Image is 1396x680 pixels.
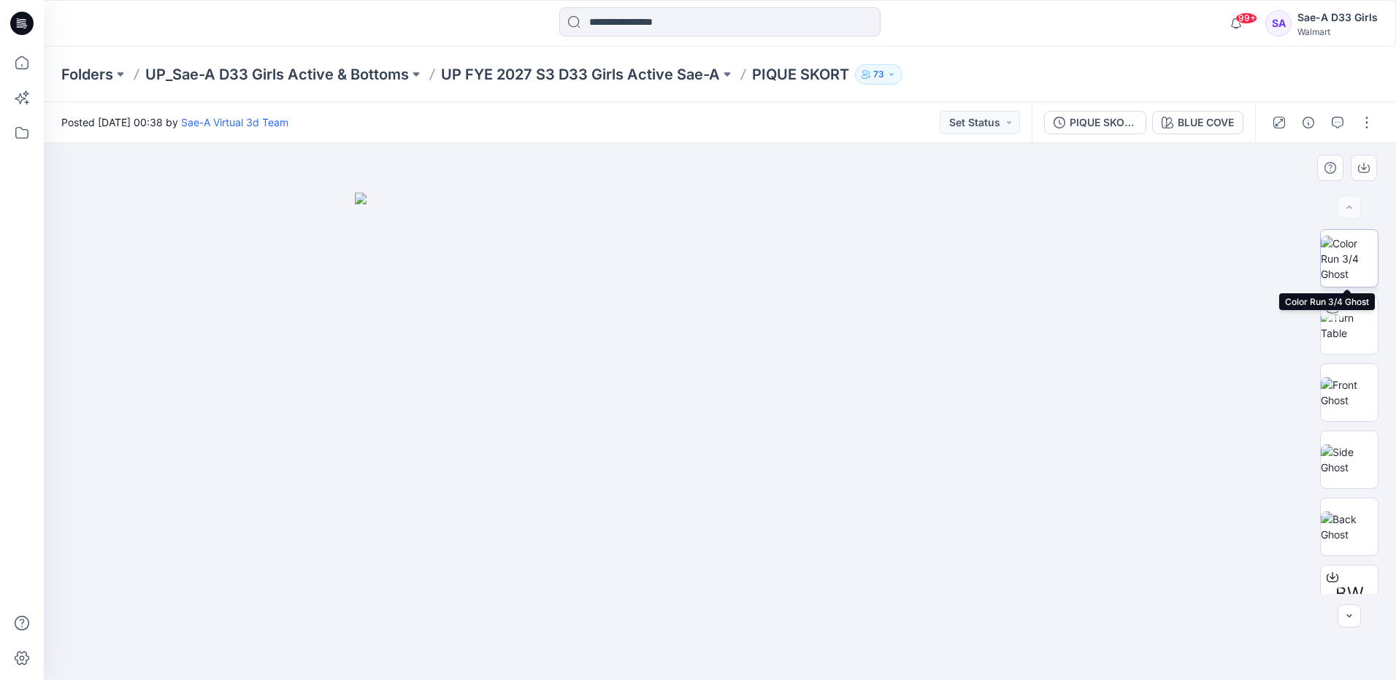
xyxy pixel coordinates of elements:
span: BW [1335,581,1364,607]
button: Details [1297,111,1320,134]
img: Front Ghost [1321,377,1378,408]
div: SA [1265,10,1292,36]
a: UP FYE 2027 S3 D33 Girls Active Sae-A [441,64,720,85]
div: Sae-A D33 Girls [1297,9,1378,26]
img: eyJhbGciOiJIUzI1NiIsImtpZCI6IjAiLCJzbHQiOiJzZXMiLCJ0eXAiOiJKV1QifQ.eyJkYXRhIjp7InR5cGUiOiJzdG9yYW... [355,193,1085,680]
p: 73 [873,66,884,82]
img: Side Ghost [1321,444,1378,475]
img: Back Ghost [1321,511,1378,542]
span: 99+ [1235,12,1257,24]
button: PIQUE SKORT_Full Colorways [1044,111,1146,134]
div: BLUE COVE [1178,115,1234,131]
img: Turn Table [1321,310,1378,341]
img: Color Run 3/4 Ghost [1321,236,1378,282]
a: Folders [61,64,113,85]
button: BLUE COVE [1152,111,1243,134]
a: Sae-A Virtual 3d Team [181,116,288,128]
div: PIQUE SKORT_Full Colorways [1070,115,1137,131]
div: Walmart [1297,26,1378,37]
a: UP_Sae-A D33 Girls Active & Bottoms [145,64,409,85]
span: Posted [DATE] 00:38 by [61,115,288,130]
p: PIQUE SKORT [752,64,849,85]
button: 73 [855,64,902,85]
